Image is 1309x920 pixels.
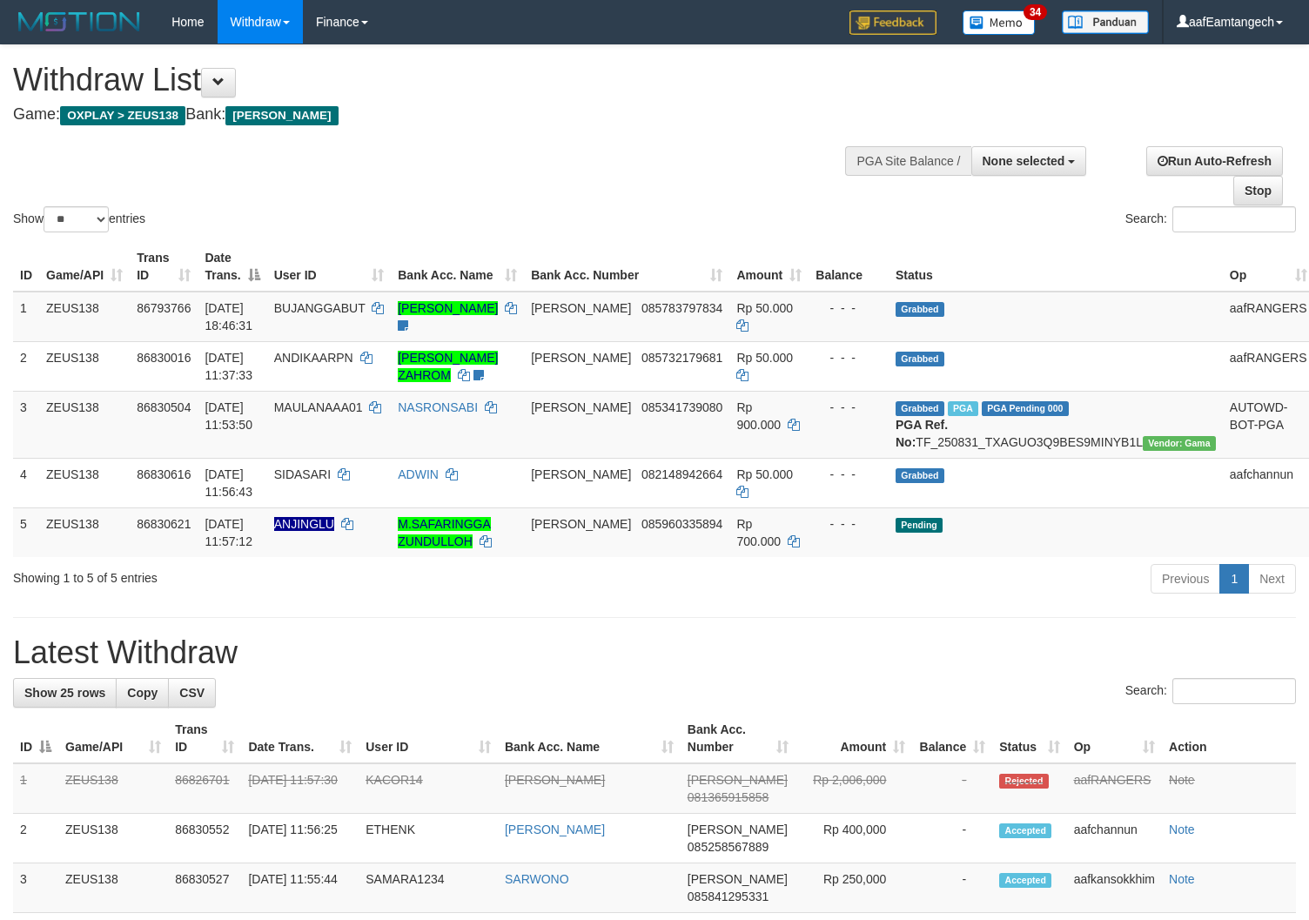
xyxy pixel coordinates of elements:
a: M.SAFARINGGA ZUNDULLOH [398,517,491,548]
span: 86830016 [137,351,191,365]
td: ZEUS138 [39,458,130,507]
span: MAULANAAA01 [274,400,363,414]
a: Run Auto-Refresh [1146,146,1283,176]
a: [PERSON_NAME] [505,823,605,836]
a: [PERSON_NAME] ZAHROM [398,351,498,382]
span: ANDIKAARPN [274,351,353,365]
td: ZEUS138 [39,507,130,557]
span: [PERSON_NAME] [531,351,631,365]
span: [PERSON_NAME] [531,517,631,531]
span: Rp 50.000 [736,467,793,481]
a: Note [1169,773,1195,787]
span: Grabbed [896,302,944,317]
span: Grabbed [896,352,944,366]
th: Game/API: activate to sort column ascending [39,242,130,292]
span: SIDASARI [274,467,331,481]
span: Copy 081365915858 to clipboard [688,790,769,804]
span: [PERSON_NAME] [688,773,788,787]
th: Date Trans.: activate to sort column descending [198,242,266,292]
span: [PERSON_NAME] [225,106,338,125]
td: 5 [13,507,39,557]
label: Search: [1125,678,1296,704]
span: 86830504 [137,400,191,414]
th: Status [889,242,1223,292]
td: 3 [13,863,58,913]
span: Copy 085258567889 to clipboard [688,840,769,854]
div: - - - [816,349,882,366]
h1: Withdraw List [13,63,856,97]
th: Op: activate to sort column ascending [1067,714,1162,763]
td: aafchannun [1067,814,1162,863]
th: User ID: activate to sort column ascending [359,714,498,763]
td: 1 [13,763,58,814]
td: - [912,763,992,814]
th: Bank Acc. Number: activate to sort column ascending [524,242,729,292]
select: Showentries [44,206,109,232]
h4: Game: Bank: [13,106,856,124]
span: None selected [983,154,1065,168]
a: Show 25 rows [13,678,117,708]
span: Rp 700.000 [736,517,781,548]
a: Copy [116,678,169,708]
td: 86830552 [168,814,241,863]
td: aafRANGERS [1067,763,1162,814]
span: [PERSON_NAME] [531,400,631,414]
th: ID: activate to sort column descending [13,714,58,763]
label: Search: [1125,206,1296,232]
span: 86793766 [137,301,191,315]
th: Amount: activate to sort column ascending [795,714,913,763]
span: Vendor URL: https://trx31.1velocity.biz [1143,436,1216,451]
label: Show entries [13,206,145,232]
a: ADWIN [398,467,439,481]
span: Copy 085732179681 to clipboard [641,351,722,365]
th: Amount: activate to sort column ascending [729,242,809,292]
td: 2 [13,814,58,863]
th: Balance [809,242,889,292]
span: Nama rekening ada tanda titik/strip, harap diedit [274,517,334,531]
td: KACOR14 [359,763,498,814]
td: - [912,863,992,913]
span: OXPLAY > ZEUS138 [60,106,185,125]
a: 1 [1219,564,1249,594]
span: Marked by aafkaynarin [948,401,978,416]
div: PGA Site Balance / [845,146,970,176]
td: 4 [13,458,39,507]
span: Copy 082148942664 to clipboard [641,467,722,481]
td: 86830527 [168,863,241,913]
span: Grabbed [896,468,944,483]
span: 34 [1024,4,1047,20]
span: 86830621 [137,517,191,531]
span: Rejected [999,774,1048,789]
span: Copy 085841295331 to clipboard [688,890,769,903]
a: Note [1169,823,1195,836]
div: Showing 1 to 5 of 5 entries [13,562,533,587]
th: ID [13,242,39,292]
th: Bank Acc. Name: activate to sort column ascending [391,242,524,292]
span: [PERSON_NAME] [688,823,788,836]
span: Accepted [999,823,1051,838]
span: [DATE] 11:37:33 [205,351,252,382]
a: [PERSON_NAME] [398,301,498,315]
div: - - - [816,515,882,533]
td: - [912,814,992,863]
td: ZEUS138 [39,292,130,342]
input: Search: [1172,678,1296,704]
th: Date Trans.: activate to sort column ascending [241,714,359,763]
div: - - - [816,299,882,317]
span: 86830616 [137,467,191,481]
span: Copy 085783797834 to clipboard [641,301,722,315]
th: Trans ID: activate to sort column ascending [130,242,198,292]
th: Status: activate to sort column ascending [992,714,1066,763]
input: Search: [1172,206,1296,232]
span: Pending [896,518,943,533]
span: Copy 085960335894 to clipboard [641,517,722,531]
th: Action [1162,714,1296,763]
span: [PERSON_NAME] [688,872,788,886]
td: 1 [13,292,39,342]
a: Previous [1151,564,1220,594]
img: Feedback.jpg [849,10,936,35]
button: None selected [971,146,1087,176]
h1: Latest Withdraw [13,635,1296,670]
td: Rp 2,006,000 [795,763,913,814]
span: BUJANGGABUT [274,301,366,315]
